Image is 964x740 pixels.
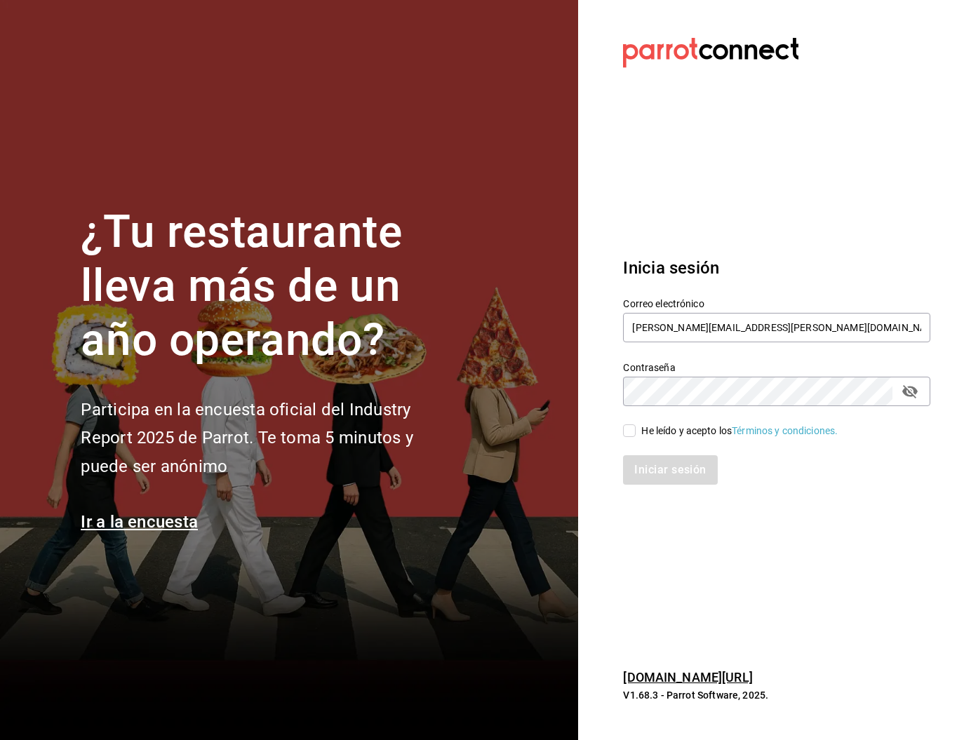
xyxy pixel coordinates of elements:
[81,512,198,532] a: Ir a la encuesta
[623,313,930,342] input: Ingresa tu correo electrónico
[732,425,838,436] a: Términos y condiciones.
[623,299,930,309] label: Correo electrónico
[623,688,930,702] p: V1.68.3 - Parrot Software, 2025.
[623,255,930,281] h3: Inicia sesión
[623,363,930,372] label: Contraseña
[81,206,460,367] h1: ¿Tu restaurante lleva más de un año operando?
[81,396,460,481] h2: Participa en la encuesta oficial del Industry Report 2025 de Parrot. Te toma 5 minutos y puede se...
[898,379,922,403] button: passwordField
[641,424,838,438] div: He leído y acepto los
[623,670,752,685] a: [DOMAIN_NAME][URL]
